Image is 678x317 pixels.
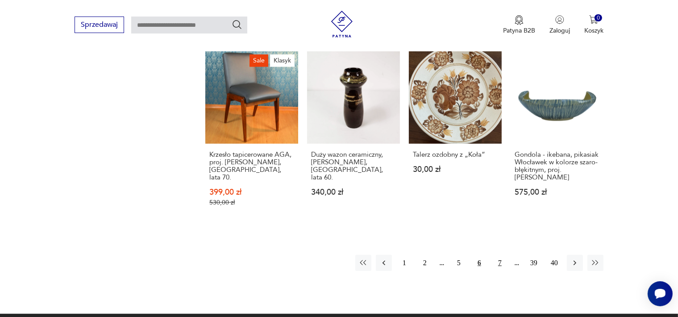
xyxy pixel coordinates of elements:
[584,26,603,35] p: Koszyk
[205,51,298,224] a: SaleKlasykKrzesło tapicerowane AGA, proj. J Chierowski, Polska, lata 70.Krzesło tapicerowane AGA,...
[209,151,294,181] h3: Krzesło tapicerowane AGA, proj. [PERSON_NAME], [GEOGRAPHIC_DATA], lata 70.
[595,14,602,22] div: 0
[75,22,124,29] a: Sprzedawaj
[503,26,535,35] p: Patyna B2B
[515,15,524,25] img: Ikona medalu
[232,19,242,30] button: Szukaj
[413,151,498,158] h3: Talerz ozdobny z „Koła”
[549,15,570,35] button: Zaloguj
[549,26,570,35] p: Zaloguj
[311,151,396,181] h3: Duży wazon ceramiczny, [PERSON_NAME], [GEOGRAPHIC_DATA], lata 60.
[451,255,467,271] button: 5
[648,281,673,306] iframe: Smartsupp widget button
[515,151,599,181] h3: Gondola - ikebana, pikasiak Włocławek w kolorze szaro-błękitnym, proj. [PERSON_NAME]
[413,166,498,173] p: 30,00 zł
[75,17,124,33] button: Sprzedawaj
[311,188,396,196] p: 340,00 zł
[555,15,564,24] img: Ikonka użytkownika
[511,51,603,224] a: Gondola - ikebana, pikasiak Włocławek w kolorze szaro-błękitnym, proj. Wit PłażewskiGondola - ike...
[409,51,502,224] a: Talerz ozdobny z „Koła”Talerz ozdobny z „Koła”30,00 zł
[209,188,294,196] p: 399,00 zł
[417,255,433,271] button: 2
[329,11,355,38] img: Patyna - sklep z meblami i dekoracjami vintage
[515,188,599,196] p: 575,00 zł
[546,255,562,271] button: 40
[503,15,535,35] button: Patyna B2B
[492,255,508,271] button: 7
[503,15,535,35] a: Ikona medaluPatyna B2B
[209,199,294,206] p: 530,00 zł
[471,255,487,271] button: 6
[584,15,603,35] button: 0Koszyk
[589,15,598,24] img: Ikona koszyka
[526,255,542,271] button: 39
[307,51,400,224] a: Duży wazon ceramiczny, Łysa Góra, Polska, lata 60.Duży wazon ceramiczny, [PERSON_NAME], [GEOGRAPH...
[396,255,412,271] button: 1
